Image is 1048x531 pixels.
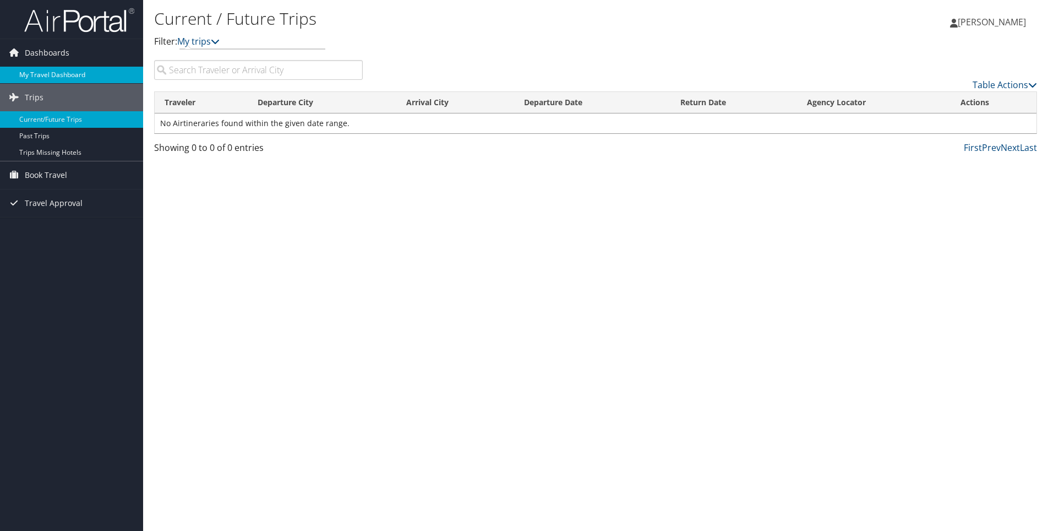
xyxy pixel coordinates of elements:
[155,113,1036,133] td: No Airtineraries found within the given date range.
[25,39,69,67] span: Dashboards
[396,92,514,113] th: Arrival City: activate to sort column ascending
[964,142,982,154] a: First
[154,141,363,160] div: Showing 0 to 0 of 0 entries
[1001,142,1020,154] a: Next
[24,7,134,33] img: airportal-logo.png
[25,189,83,217] span: Travel Approval
[25,84,43,111] span: Trips
[248,92,397,113] th: Departure City: activate to sort column ascending
[154,35,743,49] p: Filter:
[154,60,363,80] input: Search Traveler or Arrival City
[973,79,1037,91] a: Table Actions
[982,142,1001,154] a: Prev
[514,92,670,113] th: Departure Date: activate to sort column descending
[951,92,1036,113] th: Actions
[670,92,797,113] th: Return Date: activate to sort column ascending
[177,35,220,47] a: My trips
[797,92,951,113] th: Agency Locator: activate to sort column ascending
[950,6,1037,39] a: [PERSON_NAME]
[154,7,743,30] h1: Current / Future Trips
[25,161,67,189] span: Book Travel
[958,16,1026,28] span: [PERSON_NAME]
[155,92,248,113] th: Traveler: activate to sort column ascending
[1020,142,1037,154] a: Last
